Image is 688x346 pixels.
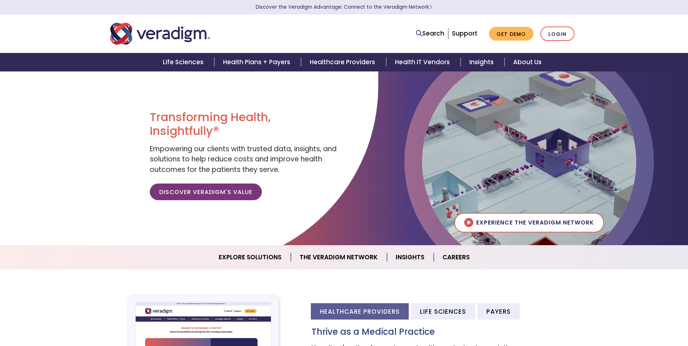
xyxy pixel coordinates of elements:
[429,4,432,11] span: Learn More
[386,53,461,71] a: Health IT Vendors
[504,53,550,71] a: About Us
[489,27,533,41] a: Get Demo
[214,53,301,71] a: Health Plans + Payers
[150,110,338,138] h1: Transforming Health, Insightfully®
[452,29,477,38] a: Support
[416,29,444,38] a: Search
[434,248,478,267] a: Careers
[154,53,214,71] a: Life Sciences
[477,303,520,320] li: Payers
[150,184,262,200] a: Discover Veradigm's Value
[312,327,578,337] h3: Thrive as a Medical Practice
[311,303,409,320] li: Healthcare Providers
[291,248,387,267] a: The Veradigm Network
[387,248,434,267] a: Insights
[540,26,574,41] a: Login
[301,53,386,71] a: Healthcare Providers
[110,22,210,46] img: Veradigm logo
[210,248,291,267] a: Explore Solutions
[150,144,337,174] span: Empowering our clients with trusted data, insights, and solutions to help reduce costs and improv...
[411,303,475,320] li: Life Sciences
[461,53,504,71] a: Insights
[256,4,432,11] a: Discover the Veradigm Advantage: Connect to the Veradigm NetworkLearn More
